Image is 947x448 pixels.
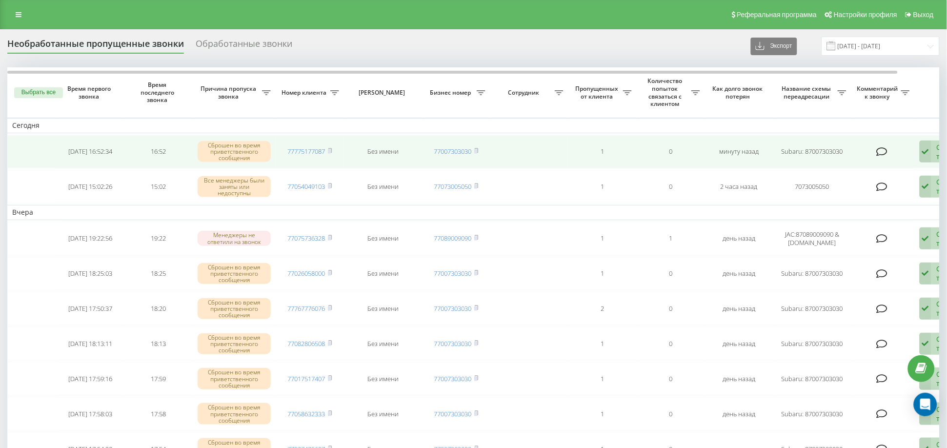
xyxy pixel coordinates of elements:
[773,362,851,395] td: Subaru: 87007303030
[705,222,773,255] td: день назад
[198,231,271,245] div: Менеджеры не ответили на звонок
[288,269,325,278] a: 77026058000
[344,292,422,325] td: Без имени
[568,362,637,395] td: 1
[124,170,193,204] td: 15:02
[198,141,271,163] div: Сброшен во время приветственного сообщения
[344,257,422,290] td: Без имени
[434,304,472,313] a: 77007303030
[198,263,271,285] div: Сброшен во время приветственного сообщения
[288,339,325,348] a: 77082806508
[288,304,325,313] a: 77767776076
[124,292,193,325] td: 18:20
[568,397,637,430] td: 1
[56,362,124,395] td: [DATE] 17:59:16
[434,182,472,191] a: 77073005050
[834,11,897,19] span: Настройки профиля
[198,176,271,198] div: Все менеджеры были заняты или недоступны
[773,292,851,325] td: Subaru: 87007303030
[56,292,124,325] td: [DATE] 17:50:37
[751,38,797,55] button: Экспорт
[637,292,705,325] td: 0
[281,89,330,97] span: Номер клиента
[288,409,325,418] a: 77058632333
[434,339,472,348] a: 77007303030
[198,368,271,389] div: Сброшен во время приветственного сообщения
[344,362,422,395] td: Без имени
[344,222,422,255] td: Без имени
[737,11,817,19] span: Реферальная программа
[56,135,124,168] td: [DATE] 16:52:34
[705,327,773,360] td: день назад
[913,11,934,19] span: Выход
[198,298,271,320] div: Сброшен во время приветственного сообщения
[56,257,124,290] td: [DATE] 18:25:03
[132,81,185,104] span: Время последнего звонка
[637,257,705,290] td: 0
[352,89,414,97] span: [PERSON_NAME]
[344,327,422,360] td: Без имени
[7,39,184,54] div: Необработанные пропущенные звонки
[568,292,637,325] td: 2
[773,327,851,360] td: Subaru: 87007303030
[64,85,117,100] span: Время первого звонка
[705,135,773,168] td: минуту назад
[198,403,271,425] div: Сброшен во время приветственного сообщения
[434,269,472,278] a: 77007303030
[637,170,705,204] td: 0
[427,89,477,97] span: Бизнес номер
[568,170,637,204] td: 1
[705,362,773,395] td: день назад
[568,327,637,360] td: 1
[344,135,422,168] td: Без имени
[56,222,124,255] td: [DATE] 19:22:56
[713,85,766,100] span: Как долго звонок потерян
[124,257,193,290] td: 18:25
[198,333,271,355] div: Сброшен во время приветственного сообщения
[773,135,851,168] td: Subaru: 87007303030
[124,222,193,255] td: 19:22
[434,234,472,243] a: 77089009090
[288,234,325,243] a: 77075736328
[434,147,472,156] a: 77007303030
[124,135,193,168] td: 16:52
[568,222,637,255] td: 1
[637,327,705,360] td: 0
[568,257,637,290] td: 1
[705,397,773,430] td: день назад
[637,135,705,168] td: 0
[642,77,691,107] span: Количество попыток связаться с клиентом
[914,393,937,416] div: Open Intercom Messenger
[705,257,773,290] td: день назад
[288,374,325,383] a: 77017517407
[573,85,623,100] span: Пропущенных от клиента
[434,409,472,418] a: 77007303030
[773,170,851,204] td: 7073005050
[56,397,124,430] td: [DATE] 17:58:03
[637,362,705,395] td: 0
[56,327,124,360] td: [DATE] 18:13:11
[705,170,773,204] td: 2 часа назад
[124,327,193,360] td: 18:13
[637,222,705,255] td: 1
[637,397,705,430] td: 0
[124,362,193,395] td: 17:59
[344,170,422,204] td: Без имени
[705,292,773,325] td: день назад
[198,85,262,100] span: Причина пропуска звонка
[434,374,472,383] a: 77007303030
[344,397,422,430] td: Без имени
[773,397,851,430] td: Subaru: 87007303030
[568,135,637,168] td: 1
[773,222,851,255] td: JAC:87089009090 & [DOMAIN_NAME]
[288,147,325,156] a: 77775177087
[856,85,901,100] span: Комментарий к звонку
[773,257,851,290] td: Subaru: 87007303030
[14,87,63,98] button: Выбрать все
[196,39,292,54] div: Обработанные звонки
[56,170,124,204] td: [DATE] 15:02:26
[124,397,193,430] td: 17:58
[288,182,325,191] a: 77054049103
[495,89,555,97] span: Сотрудник
[778,85,838,100] span: Название схемы переадресации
